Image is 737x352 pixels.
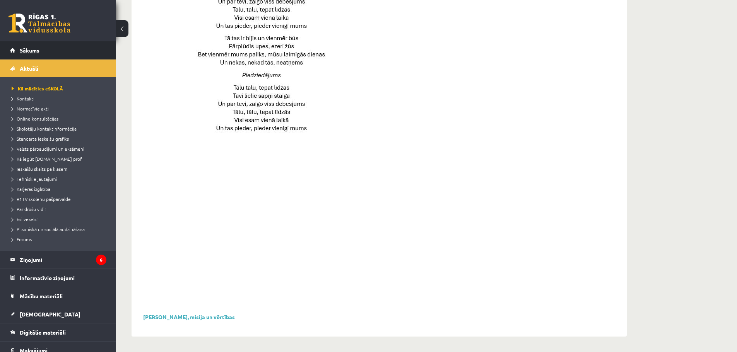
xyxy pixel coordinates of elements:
span: Aktuāli [20,65,38,72]
a: Pilsoniskā un sociālā audzināšana [12,226,108,233]
span: R1TV skolēnu pašpārvalde [12,196,71,202]
span: Kā mācīties eSKOLĀ [12,85,63,92]
span: Esi vesels! [12,216,38,222]
a: Sākums [10,41,106,59]
span: Par drošu vidi! [12,206,46,212]
span: Skolotāju kontaktinformācija [12,126,77,132]
span: Forums [12,236,32,242]
a: Kā iegūt [DOMAIN_NAME] prof [12,155,108,162]
a: Aktuāli [10,60,106,77]
a: Online konsultācijas [12,115,108,122]
span: Kā iegūt [DOMAIN_NAME] prof [12,156,82,162]
a: Skolotāju kontaktinformācija [12,125,108,132]
span: Kontakti [12,95,34,102]
i: 6 [96,255,106,265]
a: Valsts pārbaudījumi un eksāmeni [12,145,108,152]
span: Tehniskie jautājumi [12,176,57,182]
a: Par drošu vidi! [12,206,108,213]
a: [DEMOGRAPHIC_DATA] [10,305,106,323]
a: R1TV skolēnu pašpārvalde [12,196,108,202]
span: Pilsoniskā un sociālā audzināšana [12,226,85,232]
legend: Informatīvie ziņojumi [20,269,106,287]
a: Ziņojumi6 [10,251,106,269]
a: Kā mācīties eSKOLĀ [12,85,108,92]
span: Karjeras izglītība [12,186,50,192]
span: Normatīvie akti [12,105,49,112]
span: Valsts pārbaudījumi un eksāmeni [12,146,84,152]
span: Ieskaišu skaits pa klasēm [12,166,67,172]
a: Rīgas 1. Tālmācības vidusskola [9,14,70,33]
span: Online konsultācijas [12,116,58,122]
a: Esi vesels! [12,216,108,223]
a: Digitālie materiāli [10,323,106,341]
a: Forums [12,236,108,243]
a: Ieskaišu skaits pa klasēm [12,165,108,172]
a: Informatīvie ziņojumi [10,269,106,287]
a: Mācību materiāli [10,287,106,305]
legend: Ziņojumi [20,251,106,269]
a: Kontakti [12,95,108,102]
a: Karjeras izglītība [12,185,108,192]
span: Mācību materiāli [20,292,63,299]
a: Normatīvie akti [12,105,108,112]
a: [PERSON_NAME], misija un vērtības [143,313,235,320]
a: Standarta ieskaišu grafiks [12,135,108,142]
span: [DEMOGRAPHIC_DATA] [20,311,80,318]
span: Digitālie materiāli [20,329,66,336]
span: Sākums [20,47,39,54]
a: Tehniskie jautājumi [12,175,108,182]
span: Standarta ieskaišu grafiks [12,136,69,142]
